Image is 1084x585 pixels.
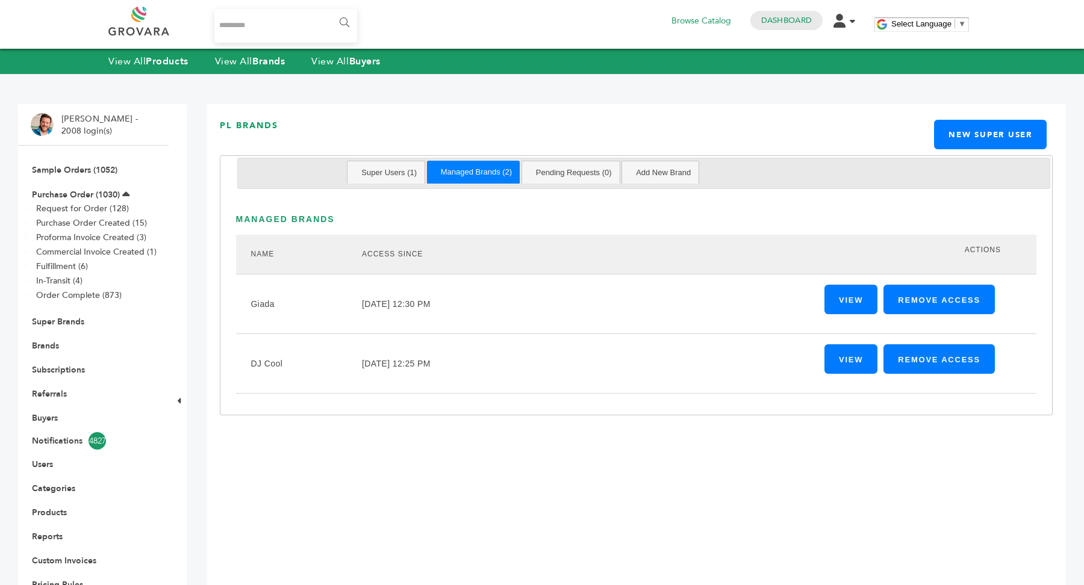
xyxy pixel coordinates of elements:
[32,412,58,424] a: Buyers
[311,55,381,68] a: View AllBuyers
[883,344,995,374] a: Remove Access
[36,289,122,301] a: Order Complete (873)
[891,19,966,28] a: Select Language​
[32,459,53,470] a: Users
[32,316,84,327] a: Super Brands
[36,246,157,258] a: Commercial Invoice Created (1)
[215,55,285,68] a: View AllBrands
[61,113,141,137] li: [PERSON_NAME] - 2008 login(s)
[89,432,106,450] span: 4827
[32,388,67,400] a: Referrals
[349,55,381,68] strong: Buyers
[236,334,347,394] td: DJ Cool
[32,364,85,376] a: Subscriptions
[146,55,188,68] strong: Products
[528,161,620,184] a: Pending Requests (0)
[628,161,699,184] a: Add New Brand
[236,235,347,274] th: Name
[220,120,278,149] h3: PL Brands
[934,120,1047,149] a: New Super User
[32,555,96,566] a: Custom Invoices
[236,274,347,334] td: Giada
[36,232,146,243] a: Proforma Invoice Created (3)
[958,19,966,28] span: ▼
[236,214,1037,235] h3: Managed Brands
[955,19,955,28] span: ​
[347,274,546,334] td: [DATE] 12:30 PM
[32,531,63,542] a: Reports
[347,235,546,274] th: Access Since
[108,55,188,68] a: View AllProducts
[824,344,877,374] a: View
[32,483,75,494] a: Categories
[950,235,1001,265] th: Actions
[36,203,129,214] a: Request for Order (128)
[891,19,952,28] span: Select Language
[214,9,357,43] input: Search...
[36,261,88,272] a: Fulfillment (6)
[36,217,147,229] a: Purchase Order Created (15)
[761,15,812,26] a: Dashboard
[433,161,520,183] a: Managed Brands (2)
[824,285,877,314] a: View
[32,189,120,200] a: Purchase Order (1030)
[347,334,546,394] td: [DATE] 12:25 PM
[32,432,155,450] a: Notifications4827
[354,161,425,184] a: Super Users (1)
[671,14,731,28] a: Browse Catalog
[32,507,67,518] a: Products
[883,285,995,314] a: Remove Access
[36,275,83,286] a: In-Transit (4)
[32,340,59,351] a: Brands
[252,55,285,68] strong: Brands
[32,164,117,176] a: Sample Orders (1052)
